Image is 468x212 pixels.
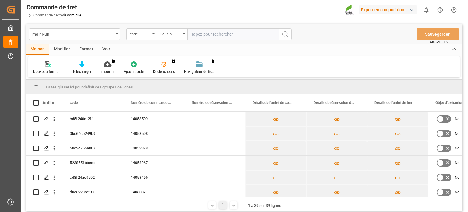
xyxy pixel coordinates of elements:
button: ouvrir le menu [157,28,187,40]
font: 14053598 [131,131,148,136]
font: Voir [102,46,110,51]
div: Equals [160,30,181,37]
div: Appuyez sur ESPACE pour sélectionner cette ligne. [26,141,62,156]
button: ouvrir le menu [126,28,157,40]
button: Sauvegarder [417,28,459,40]
font: 1 [222,203,224,207]
font: 14053371 [131,190,148,194]
font: 14053599 [131,117,148,121]
font: 50d3d766a007 [70,146,95,150]
font: Sauvegarder [425,32,450,37]
font: 14053267 [131,160,148,165]
font: Format [79,46,93,51]
span: No [455,112,459,126]
font: 14053378 [131,146,148,150]
div: Appuyez sur ESPACE pour sélectionner cette ligne. [26,185,62,199]
font: Maison [30,46,45,51]
div: code [130,30,151,37]
font: 0bd64cb249b9 [70,131,95,136]
font: Numéro de commande de fret [131,101,179,105]
font: cd8f24ac9592 [70,175,95,180]
button: Expert en composition [359,4,420,16]
font: Nouveau formulaire [33,70,66,74]
font: 14053465 [131,175,148,180]
button: Centre d'aide [433,3,447,17]
font: Action [42,100,55,106]
button: afficher 0 nouvelles notifications [420,3,433,17]
font: Expert en composition [361,7,404,12]
span: No [455,185,459,199]
font: Télécharger [73,70,91,74]
font: 5238551bbedc [70,160,95,165]
font: 1 à 39 sur 39 lignes [248,203,281,208]
button: ouvrir le menu [29,28,120,40]
font: Modifier [54,46,70,51]
font: Numéro de réservation de fret [192,101,239,105]
div: Appuyez sur ESPACE pour sélectionner cette ligne. [26,112,62,126]
input: Tapez pour rechercher [187,28,279,40]
span: No [455,127,459,141]
div: Appuyez sur ESPACE pour sélectionner cette ligne. [26,170,62,185]
font: Faites glisser ici pour définir des groupes de lignes [46,85,133,89]
font: bd5f240af2ff [70,117,93,121]
font: mainRun [32,32,49,37]
font: Détails de l'unité de fret [374,101,412,105]
div: Appuyez sur ESPACE pour sélectionner cette ligne. [26,156,62,170]
span: No [455,171,459,185]
a: à domicile [64,13,81,17]
font: Commande de fret [27,4,77,11]
font: Détails de réservation de fret [314,101,360,105]
font: Détails de l'unité de conteneur [253,101,301,105]
div: Appuyez sur ESPACE pour sélectionner cette ligne. [26,126,62,141]
font: Ctrl/CMD + S [430,40,448,44]
font: code [70,101,78,105]
font: Ajout rapide [124,70,144,74]
img: Screenshot%202023-09-29%20at%2010.02.21.png_1712312052.png [345,5,354,15]
span: No [455,141,459,155]
font: d0e6223ae183 [70,190,95,194]
button: bouton de recherche [279,28,292,40]
span: No [455,156,459,170]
